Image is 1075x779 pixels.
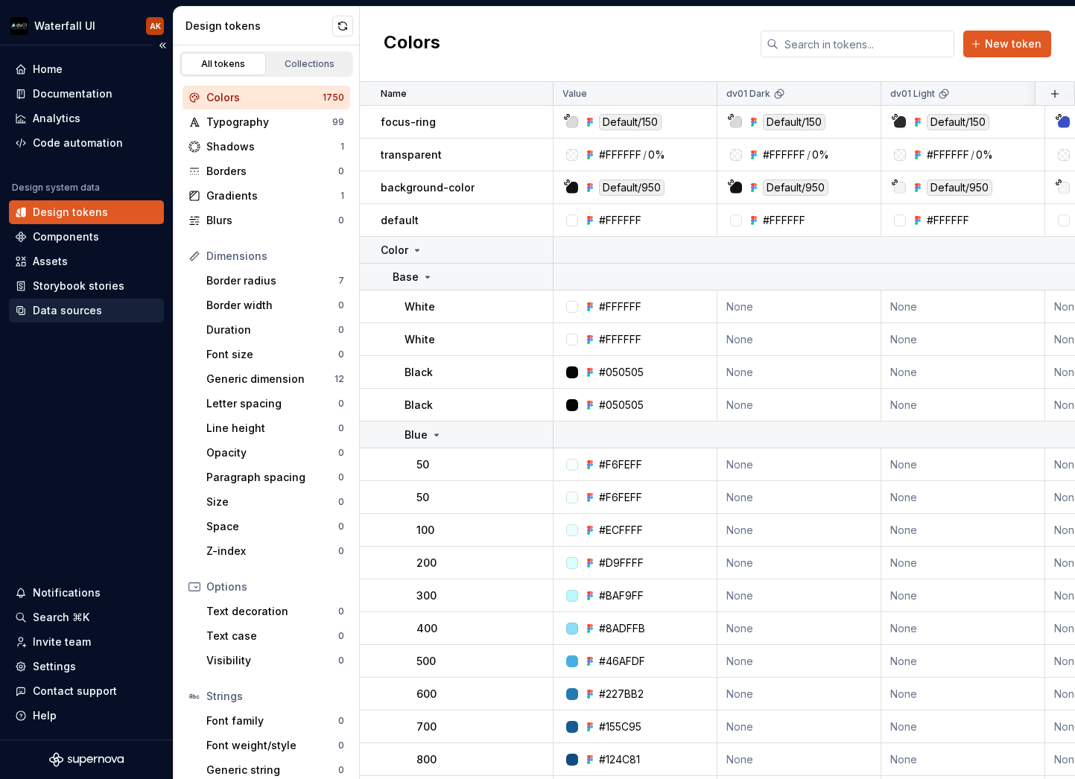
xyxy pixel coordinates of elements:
td: None [717,389,881,422]
div: Default/950 [763,179,828,196]
div: Default/150 [599,114,662,130]
a: Components [9,225,164,249]
p: 50 [416,490,429,505]
div: Colors [206,90,323,105]
h2: Colors [384,31,440,57]
div: 99 [332,116,344,128]
div: Strings [206,689,344,704]
button: Notifications [9,581,164,605]
p: Value [562,88,587,100]
div: Design tokens [33,205,108,220]
div: Documentation [33,86,112,101]
a: Size0 [200,490,350,514]
div: #F6FEFF [599,457,642,472]
div: Home [33,62,63,77]
div: Text case [206,629,338,643]
td: None [717,612,881,645]
td: None [717,678,881,710]
p: 50 [416,457,429,472]
p: Blue [405,427,428,442]
div: 0 [338,521,344,532]
div: Space [206,519,338,534]
div: Border width [206,298,338,313]
img: 7a0241b0-c510-47ef-86be-6cc2f0d29437.png [10,17,28,35]
p: Base [393,270,419,284]
a: Border width0 [200,293,350,317]
td: None [881,743,1045,776]
div: #050505 [599,398,644,413]
div: Design system data [12,182,100,194]
td: None [881,448,1045,481]
div: Storybook stories [33,279,124,293]
a: Line height0 [200,416,350,440]
p: transparent [381,147,442,162]
td: None [717,579,881,612]
div: 12 [334,373,344,385]
div: 1 [340,141,344,153]
div: #050505 [599,365,644,380]
button: Contact support [9,679,164,703]
div: 0 [338,165,344,177]
div: 0 [338,545,344,557]
div: Help [33,708,57,723]
div: 0 [338,764,344,776]
td: None [717,514,881,547]
td: None [881,481,1045,514]
div: #FFFFFF [763,213,805,228]
td: None [881,710,1045,743]
div: Code automation [33,136,123,150]
a: Assets [9,249,164,273]
a: Shadows1 [183,135,350,159]
p: default [381,213,419,228]
td: None [717,743,881,776]
td: None [881,547,1045,579]
svg: Supernova Logo [49,752,124,767]
div: Default/150 [927,114,989,130]
div: Font weight/style [206,738,338,753]
a: Border radius7 [200,269,350,293]
p: focus-ring [381,115,436,130]
div: Font family [206,713,338,728]
div: Search ⌘K [33,610,89,625]
a: Space0 [200,515,350,538]
div: Font size [206,347,338,362]
div: Default/150 [763,114,825,130]
a: Documentation [9,82,164,106]
a: Settings [9,655,164,678]
div: #227BB2 [599,687,644,702]
div: Typography [206,115,332,130]
div: #FFFFFF [599,332,641,347]
div: Shadows [206,139,340,154]
a: Font size0 [200,343,350,366]
div: 0 [338,324,344,336]
p: 100 [416,523,434,538]
p: 800 [416,752,437,767]
a: Text decoration0 [200,600,350,623]
a: Blurs0 [183,209,350,232]
div: 0 [338,605,344,617]
div: 0 [338,715,344,727]
div: Default/950 [599,179,665,196]
div: 0 [338,398,344,410]
div: #155C95 [599,719,641,734]
div: Size [206,495,338,509]
div: Gradients [206,188,340,203]
span: New token [985,36,1041,51]
div: Opacity [206,445,338,460]
div: Letter spacing [206,396,338,411]
p: 300 [416,588,437,603]
p: Color [381,243,408,258]
div: 1 [340,190,344,202]
div: 0 [338,740,344,751]
div: #FFFFFF [763,147,805,162]
div: Generic dimension [206,372,334,387]
p: 500 [416,654,436,669]
div: / [643,147,647,162]
p: 200 [416,556,437,570]
div: Dimensions [206,249,344,264]
a: Design tokens [9,200,164,224]
div: Waterfall UI [34,19,95,34]
td: None [717,710,881,743]
div: 0 [338,630,344,642]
